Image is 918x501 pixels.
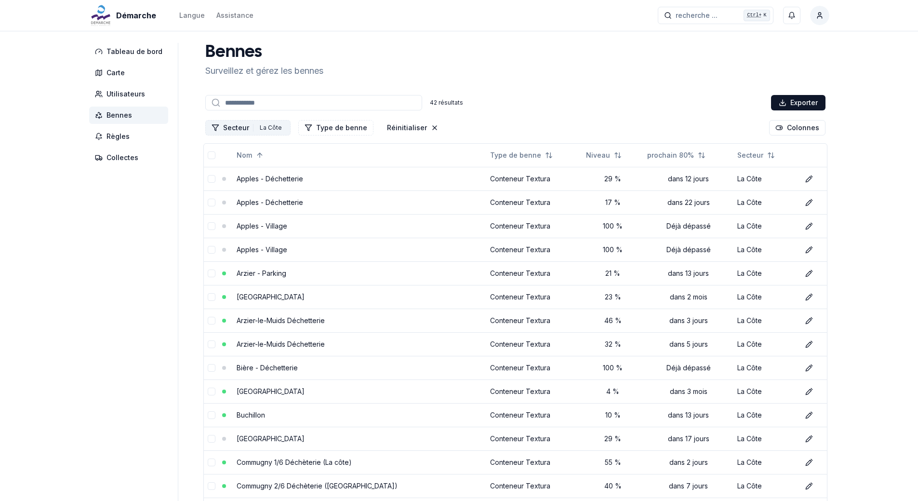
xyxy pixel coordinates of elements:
button: select-row [208,411,215,419]
div: 29 % [586,174,640,184]
div: 21 % [586,269,640,278]
td: La Côte [733,332,798,356]
div: dans 13 jours [647,410,730,420]
td: Conteneur Textura [486,379,582,403]
h1: Bennes [205,43,323,62]
button: Not sorted. Click to sort ascending. [732,148,781,163]
div: 10 % [586,410,640,420]
div: 100 % [586,363,640,373]
div: dans 17 jours [647,434,730,444]
a: Buchillon [237,411,265,419]
button: select-row [208,364,215,372]
a: Utilisateurs [89,85,172,103]
td: La Côte [733,427,798,450]
td: La Côte [733,379,798,403]
a: [GEOGRAPHIC_DATA] [237,293,305,301]
div: 40 % [586,481,640,491]
div: dans 13 jours [647,269,730,278]
button: select-row [208,293,215,301]
div: 17 % [586,198,640,207]
span: Secteur [737,150,763,160]
td: La Côte [733,285,798,309]
div: dans 2 jours [647,458,730,467]
span: prochain 80% [647,150,694,160]
td: La Côte [733,450,798,474]
a: Carte [89,64,172,81]
div: dans 5 jours [647,339,730,349]
a: Apples - Village [237,245,287,254]
div: dans 2 mois [647,292,730,302]
div: dans 7 jours [647,481,730,491]
button: select-row [208,199,215,206]
span: Niveau [586,150,610,160]
a: [GEOGRAPHIC_DATA] [237,387,305,395]
div: 29 % [586,434,640,444]
img: Démarche Logo [89,4,112,27]
p: Surveillez et gérez les bennes [205,64,323,78]
a: Bennes [89,107,172,124]
td: Conteneur Textura [486,285,582,309]
button: Cocher les colonnes [769,120,825,135]
button: select-row [208,246,215,254]
button: Filtrer les lignes [205,120,291,135]
div: Déjà dépassé [647,245,730,255]
button: recherche ...Ctrl+K [658,7,773,24]
td: La Côte [733,474,798,498]
td: Conteneur Textura [486,474,582,498]
button: Sorted ascending. Click to sort descending. [231,148,269,163]
div: dans 3 jours [647,316,730,325]
button: select-all [208,151,215,159]
a: Bière - Déchetterie [237,364,298,372]
button: select-row [208,388,215,395]
a: Assistance [216,10,253,21]
button: Exporter [771,95,825,110]
a: Démarche [89,10,160,21]
div: 42 résultats [430,99,463,107]
span: Carte [106,68,125,78]
div: 100 % [586,245,640,255]
button: Langue [179,10,205,21]
a: Arzier-le-Muids Déchetterie [237,340,325,348]
div: Déjà dépassé [647,363,730,373]
td: Conteneur Textura [486,450,582,474]
td: Conteneur Textura [486,190,582,214]
td: La Côte [733,356,798,379]
td: La Côte [733,190,798,214]
a: Tableau de bord [89,43,172,60]
button: select-row [208,459,215,466]
div: 23 % [586,292,640,302]
button: Not sorted. Click to sort ascending. [580,148,627,163]
div: 32 % [586,339,640,349]
span: Bennes [106,110,132,120]
a: Collectes [89,149,172,166]
span: Type de benne [490,150,541,160]
button: select-row [208,435,215,443]
a: [GEOGRAPHIC_DATA] [237,434,305,443]
button: select-row [208,175,215,183]
button: Filtrer les lignes [298,120,373,135]
button: Not sorted. Click to sort ascending. [641,148,711,163]
td: Conteneur Textura [486,167,582,190]
a: Arzier - Parking [237,269,286,277]
button: select-row [208,270,215,277]
span: Utilisateurs [106,89,145,99]
button: Not sorted. Click to sort ascending. [484,148,559,163]
div: dans 12 jours [647,174,730,184]
span: Démarche [116,10,156,21]
button: select-row [208,222,215,230]
td: La Côte [733,214,798,238]
td: Conteneur Textura [486,332,582,356]
a: Commugny 2/6 Déchèterie ([GEOGRAPHIC_DATA]) [237,482,398,490]
td: La Côte [733,403,798,427]
div: 4 % [586,387,640,396]
span: Collectes [106,153,138,162]
td: La Côte [733,167,798,190]
div: La Côte [257,122,284,133]
td: Conteneur Textura [486,309,582,332]
div: dans 22 jours [647,198,730,207]
div: 100 % [586,221,640,231]
a: Arzier-le-Muids Déchetterie [237,316,325,325]
td: Conteneur Textura [486,214,582,238]
span: Règles [106,132,130,141]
